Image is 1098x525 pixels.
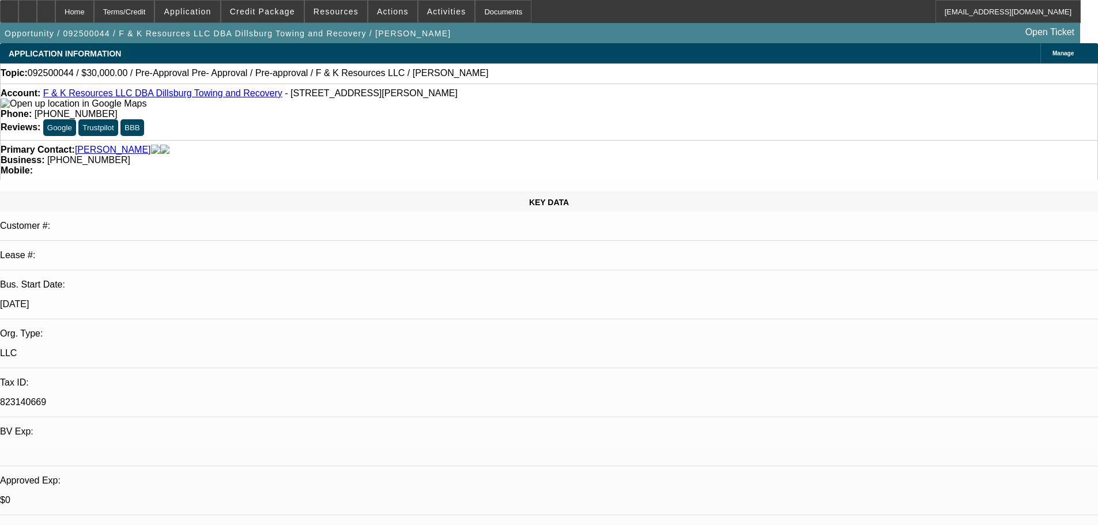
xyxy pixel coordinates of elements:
span: [PHONE_NUMBER] [35,109,118,119]
button: Activities [418,1,475,22]
span: 092500044 / $30,000.00 / Pre-Approval Pre- Approval / Pre-approval / F & K Resources LLC / [PERSO... [28,68,489,78]
button: Application [155,1,220,22]
span: Manage [1052,50,1074,56]
span: Resources [314,7,359,16]
strong: Phone: [1,109,32,119]
img: Open up location in Google Maps [1,99,146,109]
a: F & K Resources LLC DBA Dillsburg Towing and Recovery [43,88,282,98]
button: BBB [120,119,144,136]
button: Trustpilot [78,119,118,136]
span: [PHONE_NUMBER] [47,155,130,165]
strong: Topic: [1,68,28,78]
a: [PERSON_NAME] [75,145,151,155]
button: Google [43,119,76,136]
span: Activities [427,7,466,16]
strong: Reviews: [1,122,40,132]
strong: Mobile: [1,165,33,175]
span: APPLICATION INFORMATION [9,49,121,58]
span: Actions [377,7,409,16]
span: Application [164,7,211,16]
button: Credit Package [221,1,304,22]
img: linkedin-icon.png [160,145,169,155]
button: Actions [368,1,417,22]
img: facebook-icon.png [151,145,160,155]
a: Open Ticket [1021,22,1079,42]
strong: Primary Contact: [1,145,75,155]
span: KEY DATA [529,198,569,207]
span: Credit Package [230,7,295,16]
a: View Google Maps [1,99,146,108]
strong: Account: [1,88,40,98]
span: Opportunity / 092500044 / F & K Resources LLC DBA Dillsburg Towing and Recovery / [PERSON_NAME] [5,29,451,38]
button: Resources [305,1,367,22]
span: - [STREET_ADDRESS][PERSON_NAME] [285,88,458,98]
strong: Business: [1,155,44,165]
